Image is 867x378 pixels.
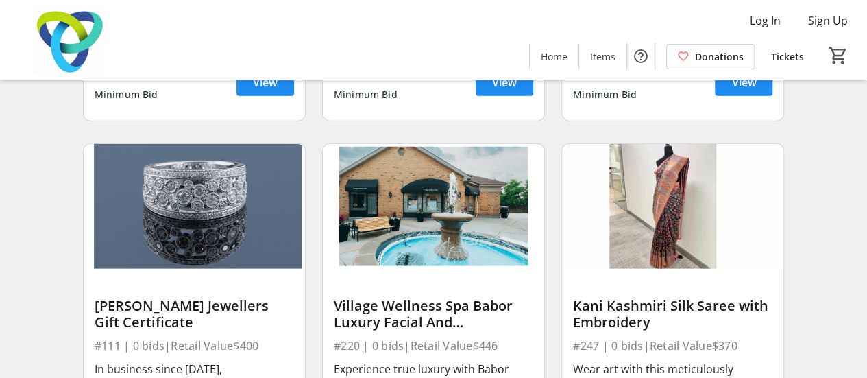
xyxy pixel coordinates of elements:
[236,69,294,96] a: View
[573,336,772,355] div: #247 | 0 bids | Retail Value $370
[334,82,398,107] div: Minimum Bid
[95,298,294,331] div: [PERSON_NAME] Jewellers Gift Certificate
[826,43,851,68] button: Cart
[590,49,615,64] span: Items
[666,44,755,69] a: Donations
[84,144,305,269] img: Lorne Park Jewellers Gift Certificate
[95,336,294,355] div: #111 | 0 bids | Retail Value $400
[323,144,544,269] img: Village Wellness Spa Babor Luxury Facial And Skin Care Kit
[715,69,772,96] a: View
[573,82,637,107] div: Minimum Bid
[771,49,804,64] span: Tickets
[695,49,744,64] span: Donations
[334,298,533,331] div: Village Wellness Spa Babor Luxury Facial And [MEDICAL_DATA] Kit
[562,144,783,269] img: Kani Kashmiri Silk Saree with Embroidery
[797,10,859,32] button: Sign Up
[476,69,533,96] a: View
[739,10,792,32] button: Log In
[8,5,130,74] img: Trillium Health Partners Foundation's Logo
[731,74,756,91] span: View
[808,12,848,29] span: Sign Up
[579,44,626,69] a: Items
[541,49,567,64] span: Home
[573,298,772,331] div: Kani Kashmiri Silk Saree with Embroidery
[760,44,815,69] a: Tickets
[95,82,158,107] div: Minimum Bid
[253,74,278,91] span: View
[492,74,517,91] span: View
[750,12,781,29] span: Log In
[530,44,578,69] a: Home
[334,336,533,355] div: #220 | 0 bids | Retail Value $446
[627,43,655,70] button: Help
